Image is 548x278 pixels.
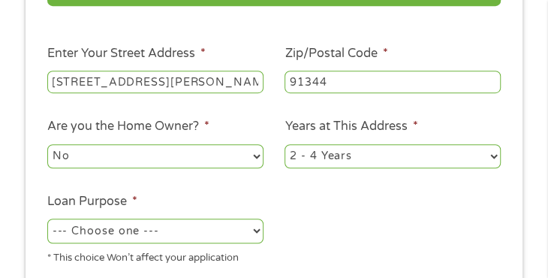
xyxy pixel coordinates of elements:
[47,46,206,62] label: Enter Your Street Address
[47,246,263,266] div: * This choice Won’t affect your application
[47,194,137,210] label: Loan Purpose
[47,71,263,93] input: 1 Main Street
[285,46,387,62] label: Zip/Postal Code
[47,119,209,134] label: Are you the Home Owner?
[285,119,417,134] label: Years at This Address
